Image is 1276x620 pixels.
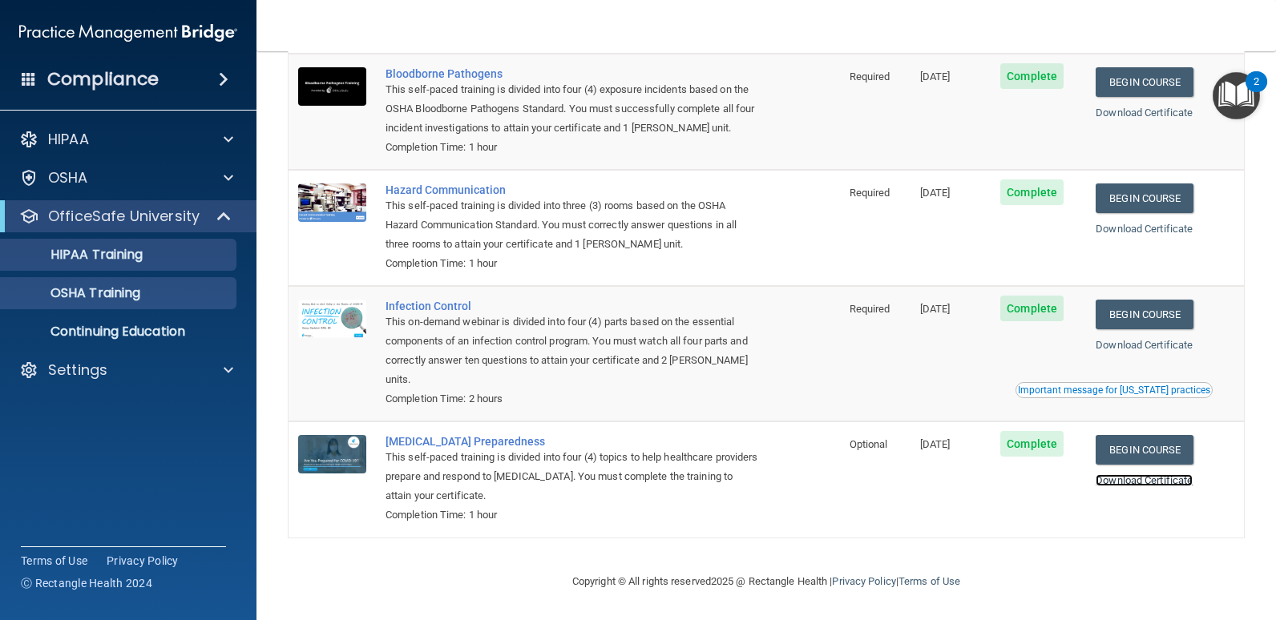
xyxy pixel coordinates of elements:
a: Begin Course [1096,300,1193,329]
span: [DATE] [920,303,951,315]
button: Read this if you are a dental practitioner in the state of CA [1016,382,1213,398]
a: Terms of Use [21,553,87,569]
a: Download Certificate [1096,339,1193,351]
div: Completion Time: 1 hour [386,505,760,525]
span: Complete [1000,179,1064,205]
a: OSHA [19,168,233,187]
span: Complete [1000,296,1064,321]
a: OfficeSafe University [19,207,232,226]
a: Download Certificate [1096,107,1193,119]
a: [MEDICAL_DATA] Preparedness [386,435,760,448]
a: Terms of Use [898,575,960,587]
div: Completion Time: 2 hours [386,389,760,409]
a: Settings [19,360,233,380]
a: Begin Course [1096,183,1193,213]
a: Privacy Policy [832,575,895,587]
div: Important message for [US_STATE] practices [1018,385,1210,395]
span: Required [850,70,890,83]
span: [DATE] [920,187,951,199]
div: Completion Time: 1 hour [386,254,760,273]
p: HIPAA Training [10,247,143,263]
div: Copyright © All rights reserved 2025 @ Rectangle Health | | [474,556,1059,607]
img: PMB logo [19,17,237,49]
span: [DATE] [920,70,951,83]
p: OSHA [48,168,88,187]
a: HIPAA [19,130,233,149]
a: Hazard Communication [386,183,760,196]
span: Complete [1000,431,1064,457]
a: Bloodborne Pathogens [386,67,760,80]
span: Required [850,303,890,315]
div: This self-paced training is divided into four (4) exposure incidents based on the OSHA Bloodborne... [386,80,760,138]
span: Ⓒ Rectangle Health 2024 [21,575,152,591]
iframe: Drift Widget Chat Controller [999,506,1257,570]
span: Required [850,187,890,199]
p: Settings [48,360,107,380]
p: OfficeSafe University [48,207,200,226]
span: Optional [850,438,888,450]
a: Download Certificate [1096,474,1193,486]
span: Complete [1000,63,1064,89]
div: This self-paced training is divided into four (4) topics to help healthcare providers prepare and... [386,448,760,505]
div: This on-demand webinar is divided into four (4) parts based on the essential components of an inf... [386,312,760,389]
a: Begin Course [1096,67,1193,97]
button: Open Resource Center, 2 new notifications [1213,72,1260,119]
a: Infection Control [386,300,760,312]
p: HIPAA [48,130,89,149]
div: Completion Time: 1 hour [386,138,760,157]
h4: Compliance [47,68,159,91]
div: 2 [1254,82,1259,103]
p: OSHA Training [10,285,140,301]
p: Continuing Education [10,324,229,340]
a: Begin Course [1096,435,1193,465]
span: [DATE] [920,438,951,450]
a: Download Certificate [1096,223,1193,235]
a: Privacy Policy [107,553,179,569]
div: This self-paced training is divided into three (3) rooms based on the OSHA Hazard Communication S... [386,196,760,254]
